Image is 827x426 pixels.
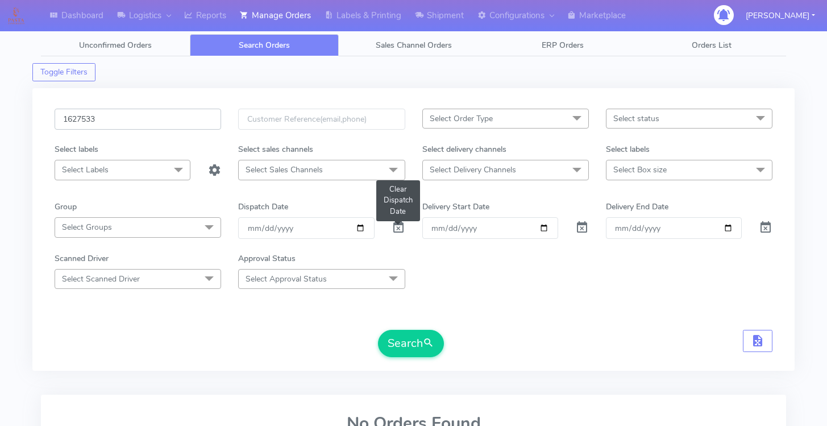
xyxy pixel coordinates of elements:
[378,330,444,357] button: Search
[79,40,152,51] span: Unconfirmed Orders
[41,34,786,56] ul: Tabs
[238,253,296,264] label: Approval Status
[55,143,98,155] label: Select labels
[422,201,489,213] label: Delivery Start Date
[55,253,109,264] label: Scanned Driver
[606,143,650,155] label: Select labels
[246,274,327,284] span: Select Approval Status
[376,40,452,51] span: Sales Channel Orders
[62,222,112,233] span: Select Groups
[238,143,313,155] label: Select sales channels
[430,113,493,124] span: Select Order Type
[692,40,732,51] span: Orders List
[422,143,506,155] label: Select delivery channels
[606,201,668,213] label: Delivery End Date
[430,164,516,175] span: Select Delivery Channels
[613,113,659,124] span: Select status
[246,164,323,175] span: Select Sales Channels
[238,201,288,213] label: Dispatch Date
[737,4,824,27] button: [PERSON_NAME]
[55,201,77,213] label: Group
[62,274,140,284] span: Select Scanned Driver
[238,109,405,130] input: Customer Reference(email,phone)
[613,164,667,175] span: Select Box size
[32,63,95,81] button: Toggle Filters
[542,40,584,51] span: ERP Orders
[62,164,109,175] span: Select Labels
[239,40,290,51] span: Search Orders
[55,109,221,130] input: Order Id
